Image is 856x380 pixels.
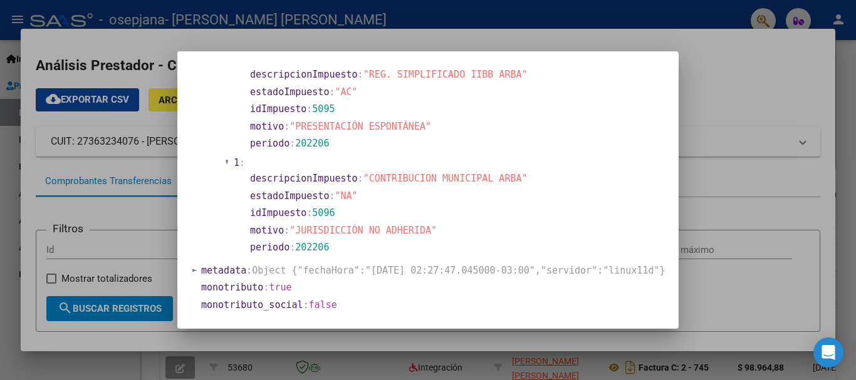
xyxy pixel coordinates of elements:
div: Open Intercom Messenger [813,337,843,367]
span: idImpuesto [250,207,306,218]
span: 5096 [312,207,335,218]
span: metadata [201,265,246,276]
span: : [306,103,312,115]
span: false [309,299,337,311]
span: "JURISDICCIÓN NO ADHERIDA" [290,225,437,236]
span: idImpuesto [250,103,306,115]
span: : [358,173,363,184]
span: "REG. SIMPLIFICADO IIBB ARBA" [363,69,528,80]
span: "AC" [335,86,357,98]
span: true [269,282,291,293]
span: : [358,69,363,80]
span: : [329,86,335,98]
span: 5095 [312,103,335,115]
span: : [284,225,290,236]
span: : [284,121,290,132]
span: "CONTRIBUCION MUNICIPAL ARBA" [363,173,528,184]
span: "NA" [335,190,357,202]
span: estadoImpuesto [250,86,329,98]
span: 202206 [295,138,329,149]
span: estadoImpuesto [250,190,329,202]
span: : [263,282,269,293]
span: : [306,207,312,218]
span: : [290,242,295,253]
span: : [329,190,335,202]
span: : [239,157,245,168]
span: Object {"fechaHora":"[DATE] 02:27:47.045000-03:00","servidor":"linux11d"} [252,265,665,276]
span: motivo [250,121,284,132]
span: periodo [250,138,290,149]
span: motivo [250,225,284,236]
span: descripcionImpuesto [250,69,358,80]
span: : [290,138,295,149]
span: periodo [250,242,290,253]
span: monotributo [201,282,263,293]
span: "PRESENTACIÓN ESPONTÁNEA" [290,121,431,132]
span: 1 [234,157,239,168]
span: monotributo_social [201,299,303,311]
span: descripcionImpuesto [250,173,358,184]
span: : [303,299,309,311]
span: : [246,265,252,276]
span: 202206 [295,242,329,253]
